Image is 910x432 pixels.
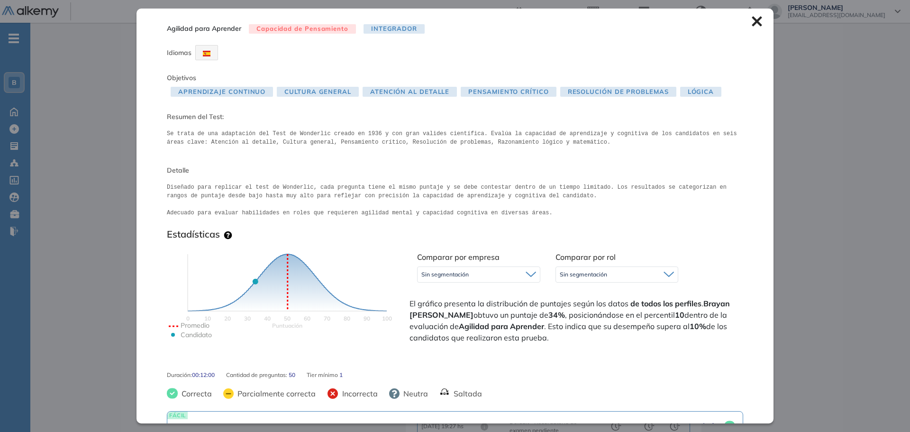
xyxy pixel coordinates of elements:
span: Detalle [167,165,743,175]
span: 05 s [685,422,696,430]
text: Scores [272,322,302,329]
text: 10 [204,315,211,322]
span: Comparar por empresa [417,252,500,262]
text: 90 [364,315,370,322]
span: Aprendizaje Continuo [171,87,273,97]
text: 20 [224,315,231,322]
span: Atención al detalle [363,87,457,97]
span: Neutra [400,388,428,399]
span: Parcialmente correcta [234,388,316,399]
text: 100 [382,315,392,322]
span: Idiomas [167,48,191,57]
span: El gráfico presenta la distribución de puntajes según los datos . obtuvo un puntaje de , posicion... [409,298,741,343]
pre: Se trata de una adaptación del Test de Wonderlic creado en 1936 y con gran valides científica. Ev... [167,129,743,147]
span: Resolución de Problemas [560,87,676,97]
strong: de todos los perfiles [630,299,701,308]
span: Agilidad para Aprender [167,24,241,34]
strong: [PERSON_NAME] [409,310,473,320]
text: 40 [264,315,271,322]
span: Duración : [167,371,192,379]
strong: Agilidad para Aprender [459,322,544,331]
text: 30 [244,315,251,322]
span: Cultura General [277,87,359,97]
strong: 34% [548,310,565,320]
span: Incorrecta [338,388,378,399]
span: Resumen del Test: [167,112,743,122]
strong: 10 [675,310,684,320]
span: Sin segmentación [560,271,607,278]
text: 50 [284,315,291,322]
span: Comparar por rol [555,252,616,262]
text: 70 [324,315,330,322]
text: 60 [304,315,310,322]
text: 80 [344,315,350,322]
span: Sin segmentación [421,271,469,278]
text: Candidato [181,331,212,339]
span: FÁCIL [167,412,188,419]
span: El tercer mes del año es: [175,422,240,429]
text: Promedio [181,321,209,330]
h3: Estadísticas [167,229,220,240]
span: Integrador [364,24,425,34]
span: Capacidad de Pensamiento [249,24,356,34]
pre: Diseñado para replicar el test de Wonderlic, cada pregunta tiene el mismo puntaje y se debe conte... [167,183,743,217]
span: Lógica [680,87,721,97]
strong: Brayan [703,299,730,308]
span: Objetivos [167,74,196,82]
strong: 10% [690,322,706,331]
span: Saltada [450,388,482,399]
span: Correcta [178,388,212,399]
img: ESP [203,51,210,56]
span: Pensamiento Crítico [461,87,556,97]
text: 0 [186,315,190,322]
